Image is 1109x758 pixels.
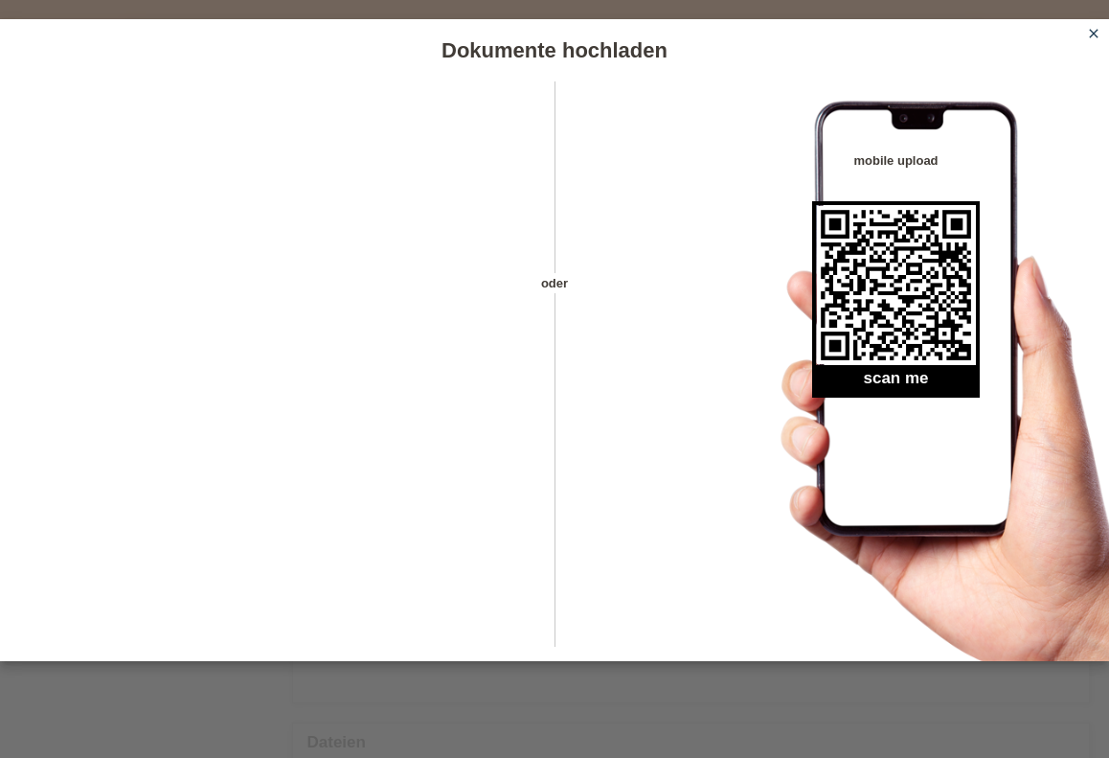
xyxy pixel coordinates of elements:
a: close [1081,24,1106,46]
iframe: Upload [29,129,521,609]
h2: scan me [812,369,980,398]
h4: mobile upload [812,153,980,168]
i: close [1086,26,1101,41]
span: oder [521,273,588,293]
